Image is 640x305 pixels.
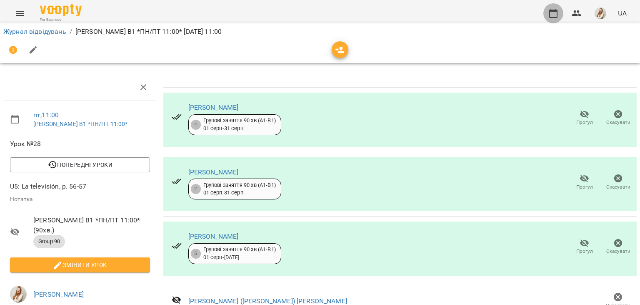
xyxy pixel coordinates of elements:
button: Прогул [567,235,601,259]
img: db46d55e6fdf8c79d257263fe8ff9f52.jpeg [10,286,27,302]
span: For Business [40,17,82,23]
button: UA [615,5,630,21]
span: Скасувати [606,184,630,191]
span: Урок №28 [10,139,150,149]
button: Скасувати [601,171,635,194]
span: Прогул [576,184,593,191]
span: UA [618,9,627,18]
p: Нотатка [10,195,150,204]
img: db46d55e6fdf8c79d257263fe8ff9f52.jpeg [595,8,606,19]
div: Групові заняття 90 хв (А1-В1) 01 серп - 31 серп [203,117,276,132]
a: Журнал відвідувань [3,28,66,35]
a: [PERSON_NAME] [188,103,239,111]
a: [PERSON_NAME] ([PERSON_NAME]) [PERSON_NAME] [188,297,347,305]
div: 5 [191,249,201,259]
button: Прогул [567,106,601,130]
span: Group 90 [33,238,65,245]
a: [PERSON_NAME] [188,168,239,176]
p: U5: La televisión, p. 56-57 [10,181,150,192]
nav: breadcrumb [3,27,637,37]
div: Групові заняття 90 хв (А1-В1) 01 серп - [DATE] [203,246,276,261]
img: Voopty Logo [40,4,82,16]
span: Попередні уроки [17,160,143,170]
div: Групові заняття 90 хв (А1-В1) 01 серп - 31 серп [203,181,276,197]
button: Попередні уроки [10,157,150,172]
span: Прогул [576,248,593,255]
span: Прогул [576,119,593,126]
button: Menu [10,3,30,23]
a: [PERSON_NAME] [33,290,84,298]
span: Змінити урок [17,260,143,270]
a: пт , 11:00 [33,111,59,119]
a: [PERSON_NAME] [188,232,239,240]
p: [PERSON_NAME] В1 *ПН/ПТ 11:00* [DATE] 11:00 [75,27,222,37]
span: Скасувати [606,248,630,255]
span: Скасувати [606,119,630,126]
button: Прогул [567,171,601,194]
button: Скасувати [601,106,635,130]
div: 4 [191,120,201,130]
div: 2 [191,184,201,194]
button: Змінити урок [10,257,150,272]
span: [PERSON_NAME] В1 *ПН/ПТ 11:00* ( 90 хв. ) [33,215,150,235]
button: Скасувати [601,235,635,259]
a: [PERSON_NAME] В1 *ПН/ПТ 11:00* [33,121,127,127]
li: / [70,27,72,37]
